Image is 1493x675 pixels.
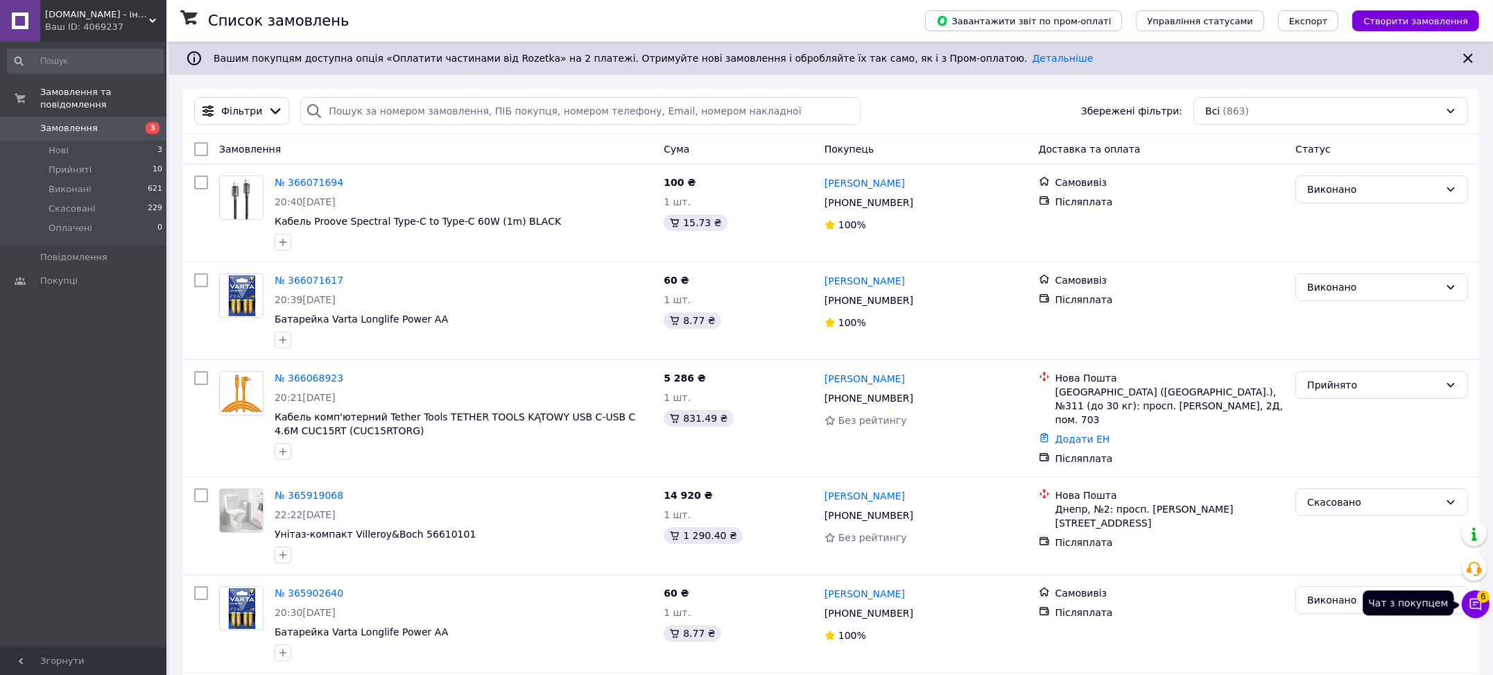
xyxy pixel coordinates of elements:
input: Пошук за номером замовлення, ПІБ покупця, номером телефону, Email, номером накладної [300,97,861,125]
div: [PHONE_NUMBER] [822,193,916,212]
span: 60 ₴ [664,275,689,286]
a: № 365919068 [275,490,343,501]
a: Батарейка Varta Longlife Power AA [275,626,448,638]
a: Фото товару [219,371,264,416]
span: 20:40[DATE] [275,196,336,207]
a: Фото товару [219,273,264,318]
a: [PERSON_NAME] [825,176,905,190]
a: Фото товару [219,488,264,533]
input: Пошук [7,49,164,74]
div: Післяплата [1055,606,1285,620]
div: 8.77 ₴ [664,312,720,329]
a: Кабель Proove Spectral Type-C to Type-C 60W (1m) BLACK [275,216,561,227]
button: Створити замовлення [1352,10,1479,31]
span: Експорт [1289,16,1328,26]
div: Прийнято [1307,377,1440,393]
div: Скасовано [1307,495,1440,510]
img: Фото товару [226,274,257,317]
div: Виконано [1307,280,1440,295]
a: [PERSON_NAME] [825,489,905,503]
a: Створити замовлення [1338,15,1479,26]
span: 20:30[DATE] [275,607,336,618]
span: 1 шт. [664,294,691,305]
span: 1 шт. [664,607,691,618]
span: Замовлення та повідомлення [40,86,166,111]
span: Покупець [825,144,874,155]
div: Нова Пошта [1055,488,1285,502]
a: [PERSON_NAME] [825,587,905,601]
span: Без рейтингу [838,532,907,543]
span: Замовлення [219,144,281,155]
span: Всі [1205,104,1220,118]
div: 15.73 ₴ [664,214,727,231]
div: Післяплата [1055,536,1285,549]
img: Фото товару [220,489,263,532]
span: 20:39[DATE] [275,294,336,305]
button: Експорт [1278,10,1339,31]
div: Післяплата [1055,195,1285,209]
div: Самовивіз [1055,176,1285,189]
span: 1 шт. [664,196,691,207]
a: Додати ЕН [1055,434,1110,445]
span: 1 шт. [664,509,691,520]
span: neostore.in.ua - інтернет магазин [45,8,149,21]
span: Унітаз-компакт Villeroy&Boch 56610101 [275,529,476,540]
span: Cума [664,144,689,155]
span: 60 ₴ [664,588,689,599]
a: № 366071694 [275,177,343,188]
img: Фото товару [221,176,261,219]
span: 14 920 ₴ [664,490,713,501]
a: Фото товару [219,176,264,220]
span: Скасовані [49,203,96,215]
span: Створити замовлення [1363,16,1468,26]
a: [PERSON_NAME] [825,372,905,386]
div: Самовивіз [1055,273,1285,287]
div: Ваш ID: 4069237 [45,21,166,33]
div: [PHONE_NUMBER] [822,291,916,310]
span: Повідомлення [40,251,107,264]
span: 5 286 ₴ [664,373,706,384]
button: Завантажити звіт по пром-оплаті [925,10,1122,31]
div: Днепр, №2: просп. [PERSON_NAME][STREET_ADDRESS] [1055,502,1285,530]
button: Управління статусами [1136,10,1264,31]
span: Доставка та оплата [1039,144,1141,155]
span: Замовлення [40,122,98,135]
a: [PERSON_NAME] [825,274,905,288]
span: 229 [148,203,162,215]
div: 8.77 ₴ [664,625,720,642]
span: 3 [146,122,159,134]
div: [GEOGRAPHIC_DATA] ([GEOGRAPHIC_DATA].), №311 (до 30 кг): просп. [PERSON_NAME], 2Д, пом. 703 [1055,385,1285,427]
span: 22:22[DATE] [275,509,336,520]
span: Без рейтингу [838,415,907,426]
a: Фото товару [219,586,264,631]
span: 621 [148,183,162,196]
span: Завантажити звіт по пром-оплаті [936,15,1111,27]
span: Статус [1295,144,1331,155]
span: 100% [838,219,866,230]
div: Виконано [1307,182,1440,197]
span: Вашим покупцям доступна опція «Оплатити частинами від Rozetka» на 2 платежі. Отримуйте нові замов... [214,53,1093,64]
span: 100% [838,317,866,328]
div: 1 290.40 ₴ [664,527,743,544]
span: 100% [838,630,866,641]
h1: Список замовлень [208,12,349,29]
a: Батарейка Varta Longlife Power AA [275,314,448,325]
span: 0 [157,222,162,234]
span: Оплачені [49,222,92,234]
a: № 366068923 [275,373,343,384]
span: Прийняті [49,164,92,176]
span: 20:21[DATE] [275,392,336,403]
div: [PHONE_NUMBER] [822,604,916,623]
a: Кабель комп'ютерний Tether Tools TETHER TOOLS KĄTOWY USB C-USB C 4.6M CUC15RT (CUC15RTORG) [275,411,635,436]
span: Управління статусами [1147,16,1253,26]
div: Післяплата [1055,452,1285,465]
div: Післяплата [1055,293,1285,307]
span: (863) [1223,105,1249,117]
span: 10 [153,164,162,176]
a: Детальніше [1033,53,1094,64]
span: 1 шт. [664,392,691,403]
